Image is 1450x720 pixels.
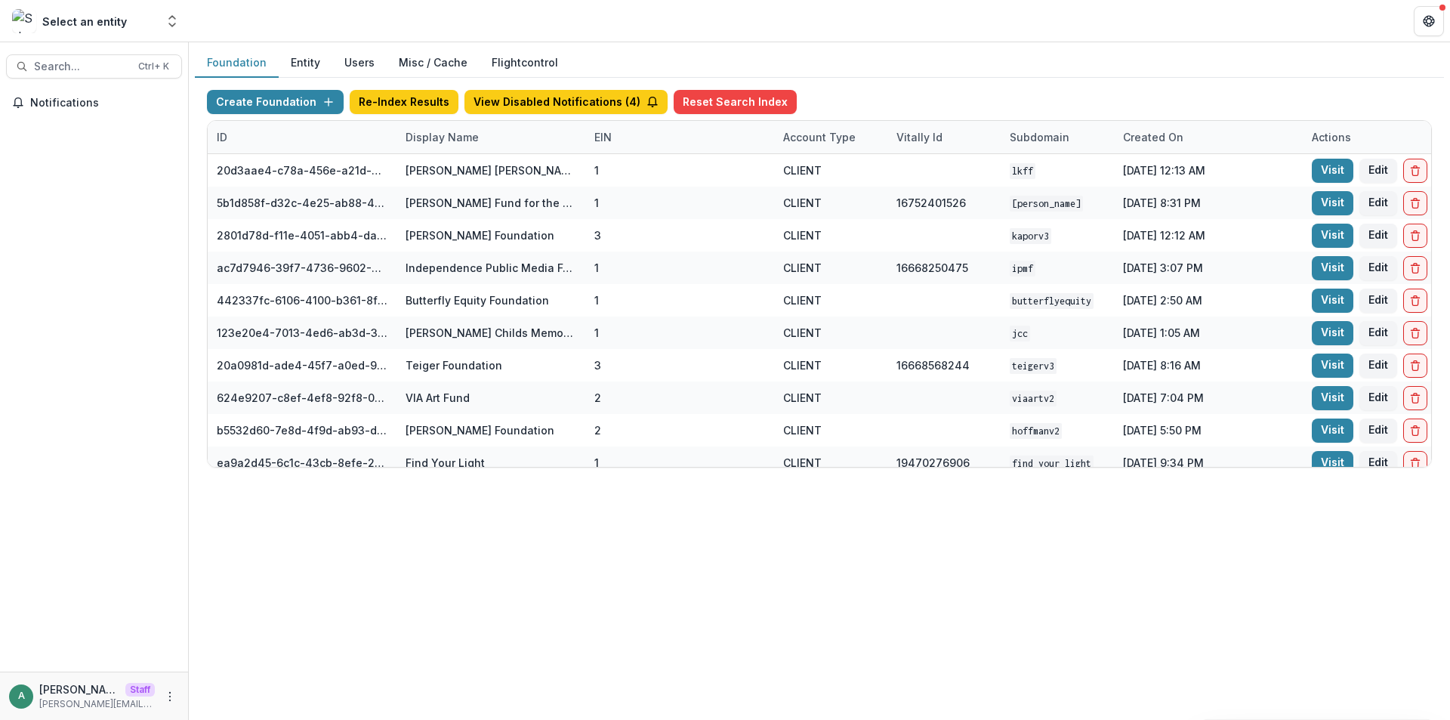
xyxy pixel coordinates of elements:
p: [PERSON_NAME][EMAIL_ADDRESS][DOMAIN_NAME] [39,697,155,711]
div: Butterfly Equity Foundation [406,292,549,308]
code: kaporv3 [1010,228,1051,244]
div: [DATE] 9:34 PM [1114,447,1303,479]
img: Select an entity [12,9,36,33]
code: jcc [1010,326,1030,341]
button: Edit [1359,256,1397,280]
div: Account Type [774,121,887,153]
div: Independence Public Media Foundation [406,260,576,276]
a: Visit [1312,354,1353,378]
div: 16752401526 [896,195,966,211]
div: CLIENT [783,292,822,308]
div: 2 [594,422,601,438]
button: Delete Foundation [1403,224,1427,248]
div: Actions [1303,129,1360,145]
div: Created on [1114,121,1303,153]
div: ID [208,121,396,153]
button: Delete Foundation [1403,159,1427,183]
code: hoffmanv2 [1010,423,1062,439]
div: [PERSON_NAME] Foundation [406,227,554,243]
code: Find Your Light [1010,456,1094,471]
button: Delete Foundation [1403,321,1427,345]
div: 3 [594,227,601,243]
div: Subdomain [1001,129,1078,145]
div: [DATE] 1:05 AM [1114,317,1303,349]
div: [DATE] 8:16 AM [1114,349,1303,382]
button: Re-Index Results [350,90,458,114]
a: Visit [1312,289,1353,313]
div: EIN [585,121,774,153]
a: Visit [1312,256,1353,280]
a: Visit [1312,191,1353,215]
div: [DATE] 3:07 PM [1114,252,1303,284]
div: Vitally Id [887,121,1001,153]
button: Delete Foundation [1403,419,1427,443]
button: Delete Foundation [1403,289,1427,313]
button: Get Help [1414,6,1444,36]
div: 16668250475 [896,260,968,276]
button: Delete Foundation [1403,191,1427,215]
div: [PERSON_NAME] Fund for the Blind [406,195,576,211]
code: teigerv3 [1010,358,1057,374]
div: 1 [594,455,599,471]
div: 442337fc-6106-4100-b361-8f9f9e2ac9cf [217,292,387,308]
button: Foundation [195,48,279,78]
code: lkff [1010,163,1035,179]
div: [DATE] 12:13 AM [1114,154,1303,187]
button: Reset Search Index [674,90,797,114]
a: Visit [1312,321,1353,345]
p: Staff [125,683,155,697]
div: CLIENT [783,422,822,438]
div: Display Name [396,121,585,153]
div: anveet@trytemelio.com [18,691,25,701]
div: 1 [594,260,599,276]
p: [PERSON_NAME][EMAIL_ADDRESS][DOMAIN_NAME] [39,681,119,697]
button: Edit [1359,451,1397,475]
code: viaartv2 [1010,391,1057,406]
button: Users [332,48,387,78]
div: CLIENT [783,227,822,243]
div: [DATE] 7:04 PM [1114,382,1303,414]
div: 624e9207-c8ef-4ef8-92f8-0b1e75881397 [217,390,387,406]
button: More [161,688,179,706]
div: ID [208,129,236,145]
div: Display Name [396,129,488,145]
div: [DATE] 8:31 PM [1114,187,1303,219]
button: Edit [1359,354,1397,378]
button: Delete Foundation [1403,451,1427,475]
span: Search... [34,60,129,73]
div: Subdomain [1001,121,1114,153]
div: Find Your Light [406,455,485,471]
button: Edit [1359,224,1397,248]
div: 1 [594,292,599,308]
button: Entity [279,48,332,78]
div: [DATE] 5:50 PM [1114,414,1303,447]
div: Teiger Foundation [406,357,502,373]
a: Visit [1312,224,1353,248]
code: butterflyequity [1010,293,1094,309]
div: 20d3aae4-c78a-456e-a21d-91c97a6a725f [217,162,387,178]
button: Edit [1359,191,1397,215]
div: CLIENT [783,390,822,406]
div: [DATE] 12:12 AM [1114,219,1303,252]
div: Account Type [774,129,865,145]
span: Notifications [30,97,176,110]
div: CLIENT [783,162,822,178]
div: CLIENT [783,260,822,276]
div: b5532d60-7e8d-4f9d-ab93-dd670eab7ee5 [217,422,387,438]
div: ac7d7946-39f7-4736-9602-77741f6254c5 [217,260,387,276]
div: 2 [594,390,601,406]
div: 5b1d858f-d32c-4e25-ab88-434536713791 [217,195,387,211]
code: [PERSON_NAME] [1010,196,1083,212]
button: Edit [1359,419,1397,443]
div: CLIENT [783,357,822,373]
div: 20a0981d-ade4-45f7-a0ed-9b3944a4a9ae [217,357,387,373]
button: Search... [6,54,182,79]
a: Flightcontrol [492,54,558,70]
div: 1 [594,162,599,178]
div: CLIENT [783,455,822,471]
button: Misc / Cache [387,48,480,78]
